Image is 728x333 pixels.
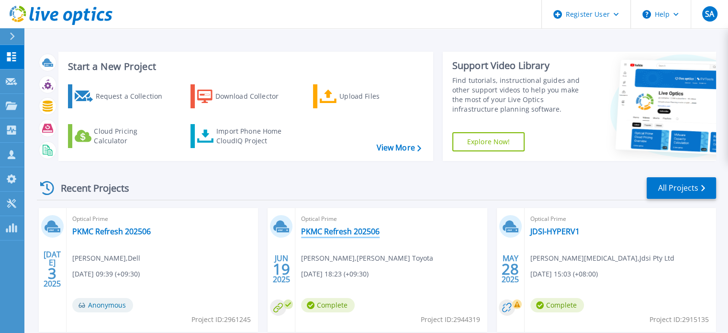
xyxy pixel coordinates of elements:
span: 3 [48,269,56,277]
div: Upload Files [339,87,416,106]
span: [DATE] 15:03 (+08:00) [530,269,598,279]
div: Request a Collection [95,87,172,106]
span: Optical Prime [72,214,252,224]
div: Cloud Pricing Calculator [94,126,170,146]
a: Cloud Pricing Calculator [68,124,175,148]
span: Complete [530,298,584,312]
span: Anonymous [72,298,133,312]
a: Upload Files [313,84,420,108]
div: Find tutorials, instructional guides and other support videos to help you make the most of your L... [452,76,590,114]
a: JDSI-HYPERV1 [530,227,580,236]
span: [PERSON_NAME] , Dell [72,253,140,264]
a: Request a Collection [68,84,175,108]
h3: Start a New Project [68,61,421,72]
a: PKMC Refresh 202506 [72,227,151,236]
a: View More [376,143,421,152]
span: [DATE] 09:39 (+09:30) [72,269,140,279]
span: SA [705,10,714,18]
div: JUN 2025 [272,252,291,287]
span: [PERSON_NAME] , [PERSON_NAME] Toyota [301,253,433,264]
a: PKMC Refresh 202506 [301,227,380,236]
div: Import Phone Home CloudIQ Project [216,126,291,146]
span: 19 [273,265,290,273]
div: Recent Projects [37,176,142,200]
a: Explore Now! [452,132,525,151]
span: Optical Prime [301,214,481,224]
a: Download Collector [190,84,297,108]
span: Project ID: 2915135 [650,314,709,325]
div: MAY 2025 [501,252,519,287]
span: [DATE] 18:23 (+09:30) [301,269,369,279]
span: Project ID: 2961245 [191,314,251,325]
span: Optical Prime [530,214,710,224]
a: All Projects [647,177,716,199]
span: Complete [301,298,355,312]
div: Support Video Library [452,59,590,72]
span: [PERSON_NAME][MEDICAL_DATA] , Jdsi Pty Ltd [530,253,674,264]
div: Download Collector [215,87,292,106]
span: Project ID: 2944319 [421,314,480,325]
span: 28 [502,265,519,273]
div: [DATE] 2025 [43,252,61,287]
